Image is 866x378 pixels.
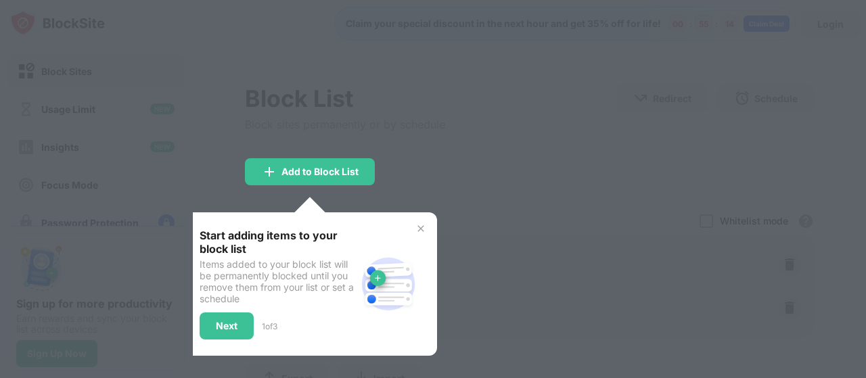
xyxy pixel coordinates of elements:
[200,258,356,304] div: Items added to your block list will be permanently blocked until you remove them from your list o...
[415,223,426,234] img: x-button.svg
[356,252,421,316] img: block-site.svg
[200,229,356,256] div: Start adding items to your block list
[216,321,237,331] div: Next
[262,321,277,331] div: 1 of 3
[281,166,359,177] div: Add to Block List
